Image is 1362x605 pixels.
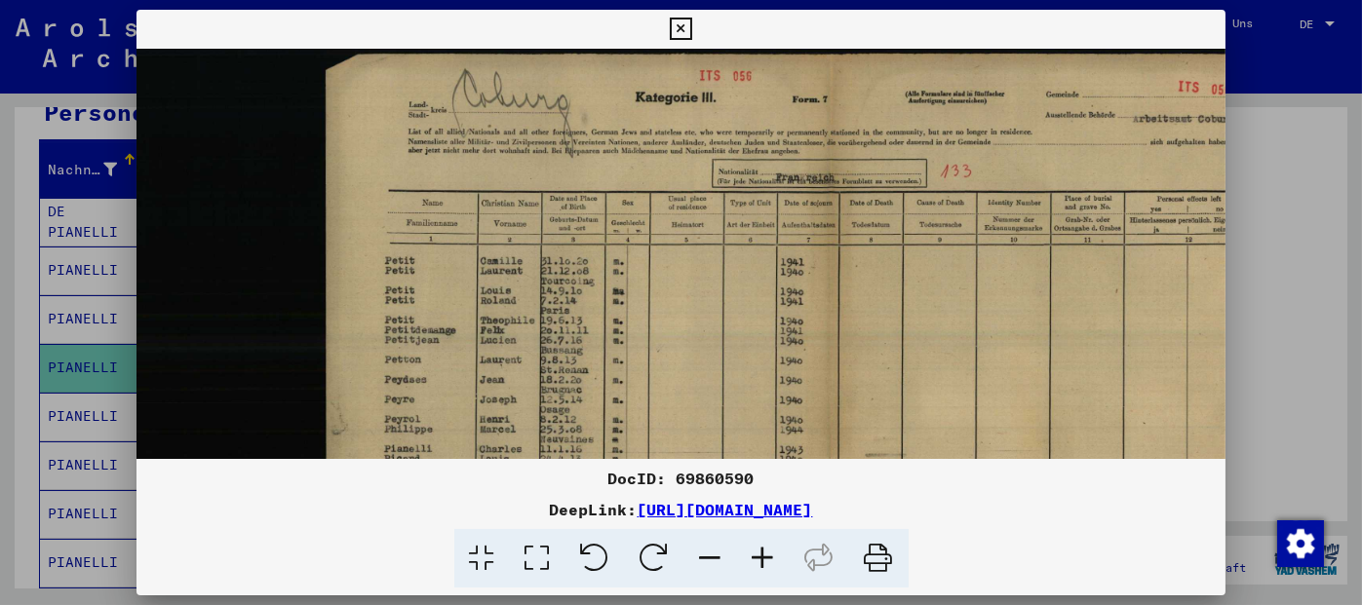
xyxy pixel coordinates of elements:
a: [URL][DOMAIN_NAME] [638,500,813,519]
div: DocID: 69860590 [136,467,1226,490]
div: Zustimmung ändern [1276,519,1323,566]
div: DeepLink: [136,498,1226,521]
img: Zustimmung ändern [1277,520,1324,567]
